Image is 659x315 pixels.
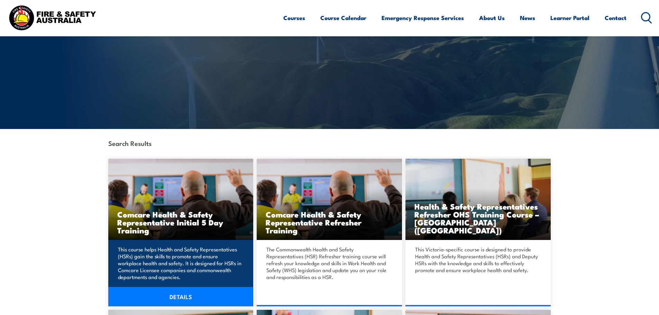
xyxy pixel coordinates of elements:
h3: Comcare Health & Safety Representative Initial 5 Day Training [117,210,245,234]
p: This Victoria-specific course is designed to provide Health and Safety Representatives (HSRs) and... [415,246,539,274]
a: Emergency Response Services [382,9,464,27]
a: Comcare Health & Safety Representative Refresher Training [257,159,402,240]
a: Contact [605,9,626,27]
a: Learner Portal [550,9,589,27]
a: News [520,9,535,27]
img: Health & Safety Representatives Initial OHS Training Course (VIC) [405,159,551,240]
a: Courses [283,9,305,27]
img: Comcare Health & Safety Representative Initial 5 Day TRAINING [108,159,254,240]
a: Health & Safety Representatives Refresher OHS Training Course – [GEOGRAPHIC_DATA] ([GEOGRAPHIC_DA... [405,159,551,240]
a: Course Calendar [320,9,366,27]
a: DETAILS [108,287,254,306]
p: The Commonwealth Health and Safety Representatives (HSR) Refresher training course will refresh y... [266,246,390,280]
strong: Search Results [108,138,152,148]
a: Comcare Health & Safety Representative Initial 5 Day Training [108,159,254,240]
h3: Comcare Health & Safety Representative Refresher Training [266,210,393,234]
a: About Us [479,9,505,27]
h3: Health & Safety Representatives Refresher OHS Training Course – [GEOGRAPHIC_DATA] ([GEOGRAPHIC_DA... [414,202,542,234]
img: Comcare Health & Safety Representative Initial 5 Day TRAINING [257,159,402,240]
p: This course helps Health and Safety Representatives (HSRs) gain the skills to promote and ensure ... [118,246,242,280]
